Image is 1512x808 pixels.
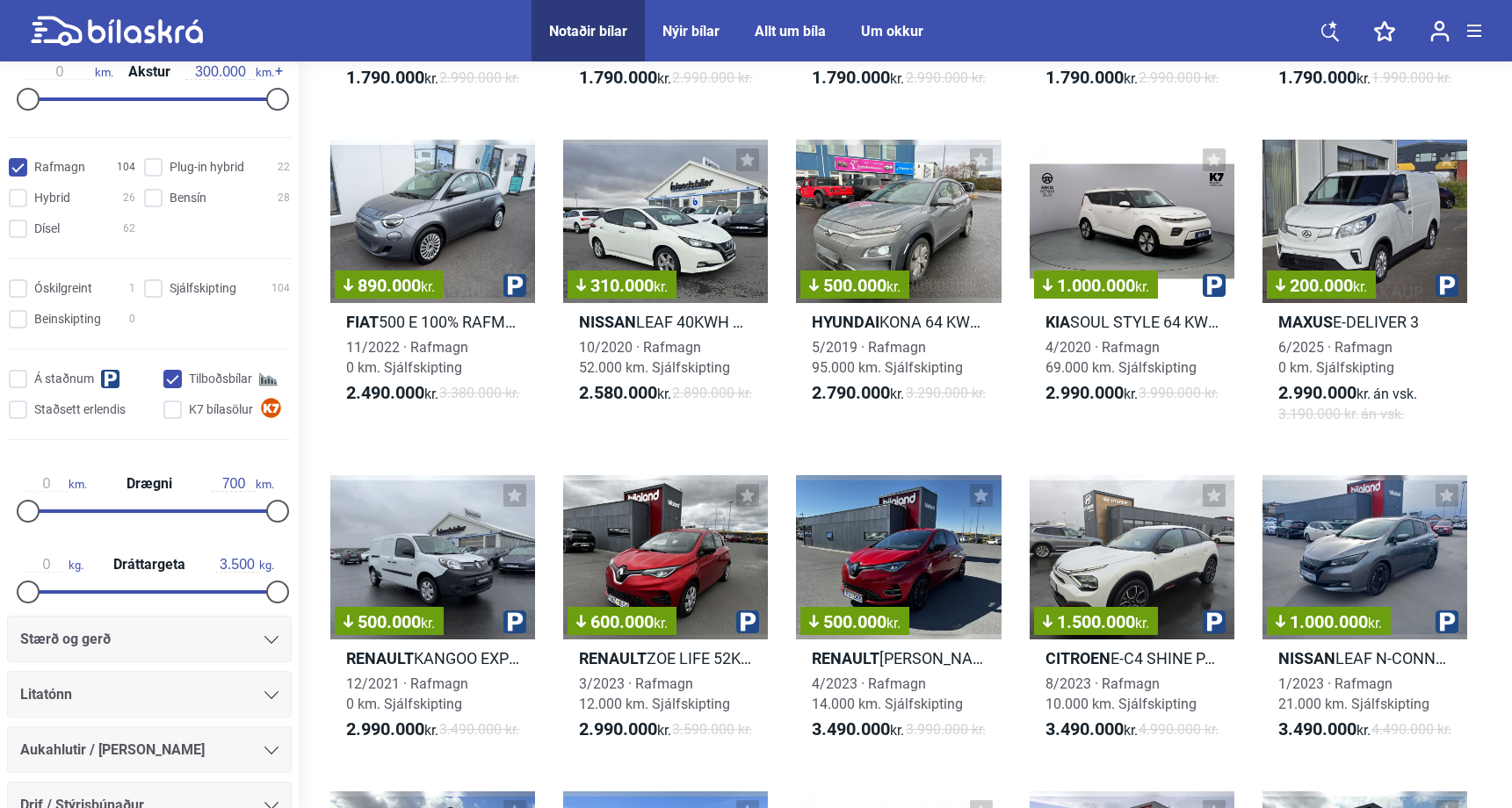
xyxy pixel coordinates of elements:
[654,278,668,295] span: kr.
[20,627,111,652] span: Stærð og gerð
[672,383,752,404] span: 2.890.000 kr.
[1278,67,1356,88] b: 1.790.000
[1045,675,1197,712] span: 8/2023 · Rafmagn 10.000 km. Sjálfskipting
[1262,648,1467,668] h2: LEAF N-CONNECTA 40KWH
[1371,719,1451,740] span: 4.490.000 kr.
[579,675,730,712] span: 3/2023 · Rafmagn 12.000 km. Sjálfskipting
[886,615,901,631] span: kr.
[20,682,72,707] span: Litatónn
[170,189,206,207] span: Bensín
[812,649,879,667] b: Renault
[906,383,986,404] span: 3.290.000 kr.
[579,383,671,404] span: kr.
[812,383,904,404] span: kr.
[579,67,657,88] b: 1.790.000
[346,649,414,667] b: Renault
[579,339,730,376] span: 10/2020 · Rafmagn 52.000 km. Sjálfskipting
[1262,140,1467,441] a: 200.000kr.MaxusE-DELIVER 36/2025 · Rafmagn0 km. Sjálfskipting2.990.000kr.3.190.000 kr.
[330,140,535,441] a: 890.000kr.Fiat500 E 100% RAFMAGN11/2022 · Rafmagn0 km. Sjálfskipting2.490.000kr.3.380.000 kr.
[812,719,904,740] span: kr.
[1278,404,1405,424] span: 3.190.000 kr.
[344,613,435,631] span: 500.000
[421,278,435,295] span: kr.
[1045,382,1124,403] b: 2.990.000
[346,382,424,403] b: 2.490.000
[189,370,252,388] span: Tilboðsbílar
[1045,67,1124,88] b: 1.790.000
[812,718,890,739] b: 3.490.000
[123,220,135,238] span: 62
[34,279,92,298] span: Óskilgreint
[346,718,424,739] b: 2.990.000
[1135,278,1149,295] span: kr.
[1203,610,1226,633] img: parking.png
[809,613,901,631] span: 500.000
[346,67,424,88] b: 1.790.000
[812,67,890,88] b: 1.790.000
[1278,649,1335,667] b: Nissan
[576,277,668,294] span: 310.000
[563,648,768,668] h2: ZOE LIFE 52KWH
[212,476,274,492] span: km.
[421,615,435,631] span: kr.
[796,648,1001,668] h2: [PERSON_NAME] INTENS 52KWH
[278,158,290,177] span: 22
[439,383,519,404] span: 3.380.000 kr.
[861,23,923,40] a: Um okkur
[1203,274,1226,297] img: parking.png
[1430,20,1450,42] img: user-login.svg
[129,310,135,328] span: 0
[1368,615,1382,631] span: kr.
[812,382,890,403] b: 2.790.000
[563,312,768,332] h2: LEAF 40KWH N-CONNECTA
[1030,312,1234,332] h2: SOUL STYLE 64 KWH
[736,610,759,633] img: parking.png
[124,65,175,79] span: Akstur
[579,718,657,739] b: 2.990.000
[1045,339,1197,376] span: 4/2020 · Rafmagn 69.000 km. Sjálfskipting
[886,278,901,295] span: kr.
[579,313,636,331] b: Nissan
[906,719,986,740] span: 3.990.000 kr.
[1045,313,1070,331] b: Kia
[549,23,627,40] a: Notaðir bílar
[579,68,671,89] span: kr.
[576,613,668,631] span: 600.000
[34,220,60,238] span: Dísel
[579,382,657,403] b: 2.580.000
[344,277,435,294] span: 890.000
[129,279,135,298] span: 1
[812,68,904,89] span: kr.
[330,475,535,756] a: 500.000kr.RenaultKANGOO EXPRESS Z.E.12/2021 · Rafmagn0 km. Sjálfskipting2.990.000kr.3.490.000 kr.
[796,140,1001,441] a: 500.000kr.HyundaiKONA 64 KWH PREMIUM5/2019 · Rafmagn95.000 km. Sjálfskipting2.790.000kr.3.290.000...
[1045,649,1110,667] b: Citroen
[1436,274,1458,297] img: parking.png
[1043,613,1149,631] span: 1.500.000
[1045,383,1138,404] span: kr.
[109,558,190,572] span: Dráttargeta
[1278,382,1356,403] b: 2.990.000
[812,339,963,376] span: 5/2019 · Rafmagn 95.000 km. Sjálfskipting
[330,312,535,332] h2: 500 E 100% RAFMAGN
[1436,610,1458,633] img: parking.png
[346,339,468,376] span: 11/2022 · Rafmagn 0 km. Sjálfskipting
[1045,718,1124,739] b: 3.490.000
[330,648,535,668] h2: KANGOO EXPRESS Z.E.
[1262,312,1467,332] h2: E-DELIVER 3
[812,675,963,712] span: 4/2023 · Rafmagn 14.000 km. Sjálfskipting
[1139,383,1219,404] span: 3.990.000 kr.
[755,23,826,40] a: Allt um bíla
[346,313,379,331] b: Fiat
[662,23,720,40] a: Nýir bílar
[1276,613,1382,631] span: 1.000.000
[503,610,526,633] img: parking.png
[906,68,986,89] span: 2.990.000 kr.
[672,68,752,89] span: 2.990.000 kr.
[1262,475,1467,756] a: 1.000.000kr.NissanLEAF N-CONNECTA 40KWH1/2023 · Rafmagn21.000 km. Sjálfskipting3.490.000kr.4.490....
[796,475,1001,756] a: 500.000kr.Renault[PERSON_NAME] INTENS 52KWH4/2023 · Rafmagn14.000 km. Sjálfskipting3.490.000kr.3....
[1135,615,1149,631] span: kr.
[346,68,438,89] span: kr.
[170,279,236,298] span: Sjálfskipting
